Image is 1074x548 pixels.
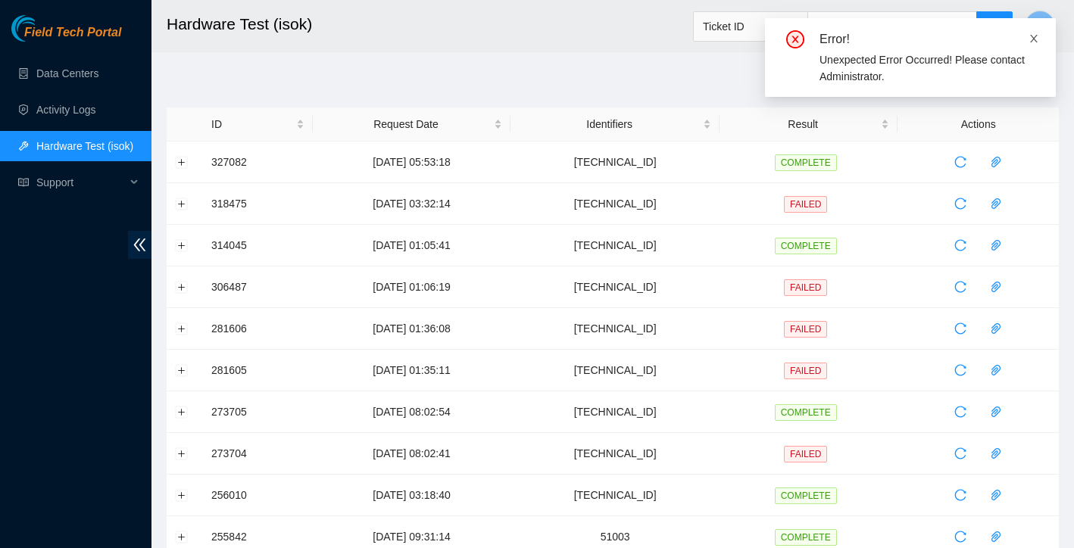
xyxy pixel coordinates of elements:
td: [TECHNICAL_ID] [510,142,719,183]
span: reload [949,447,972,459]
img: Akamai Technologies [11,15,76,42]
button: search [976,11,1013,42]
span: paper-clip [985,364,1007,376]
span: Support [36,167,126,198]
button: reload [948,233,973,257]
button: Expand row [176,281,188,293]
button: Expand row [176,489,188,501]
span: paper-clip [985,531,1007,543]
button: paper-clip [984,400,1008,424]
button: reload [948,275,973,299]
td: [DATE] 08:02:41 [313,433,511,475]
button: paper-clip [984,275,1008,299]
button: Expand row [176,364,188,376]
td: 314045 [203,225,313,266]
span: paper-clip [985,198,1007,210]
td: 327082 [203,142,313,183]
span: reload [949,156,972,168]
span: FAILED [784,321,827,338]
td: [TECHNICAL_ID] [510,183,719,225]
td: 306487 [203,266,313,308]
span: paper-clip [985,281,1007,293]
span: reload [949,364,972,376]
a: Hardware Test (isok) [36,140,133,152]
td: [DATE] 08:02:54 [313,391,511,433]
button: reload [948,358,973,382]
span: FAILED [784,446,827,462]
td: [TECHNICAL_ID] [510,391,719,433]
button: Expand row [176,322,188,335]
span: close-circle [786,30,804,48]
span: read [18,177,29,188]
span: reload [949,489,972,501]
td: [TECHNICAL_ID] [510,350,719,391]
td: [DATE] 01:35:11 [313,350,511,391]
button: paper-clip [984,191,1008,216]
span: reload [949,531,972,543]
button: reload [948,441,973,465]
span: paper-clip [985,489,1007,501]
span: reload [949,322,972,335]
span: Ticket ID [703,15,798,38]
button: Expand row [176,531,188,543]
button: reload [948,316,973,341]
button: reload [948,150,973,174]
td: [TECHNICAL_ID] [510,266,719,308]
td: 273705 [203,391,313,433]
span: double-left [128,231,151,259]
div: Unexpected Error Occurred! Please contact Administrator. [820,51,1038,85]
button: Expand row [176,406,188,418]
td: 256010 [203,475,313,516]
button: reload [948,483,973,507]
span: FAILED [784,196,827,213]
div: Error! [820,30,1038,48]
input: Enter text here... [807,11,977,42]
td: [TECHNICAL_ID] [510,475,719,516]
td: [TECHNICAL_ID] [510,308,719,350]
span: reload [949,281,972,293]
a: Akamai TechnologiesField Tech Portal [11,27,121,47]
td: [DATE] 05:53:18 [313,142,511,183]
span: Field Tech Portal [24,26,121,40]
button: paper-clip [984,150,1008,174]
td: 318475 [203,183,313,225]
td: [TECHNICAL_ID] [510,433,719,475]
span: M [1035,17,1044,36]
button: paper-clip [984,316,1008,341]
span: FAILED [784,279,827,296]
span: COMPLETE [775,404,837,421]
td: [DATE] 03:18:40 [313,475,511,516]
a: Activity Logs [36,104,96,116]
td: 281606 [203,308,313,350]
button: paper-clip [984,441,1008,465]
span: paper-clip [985,406,1007,418]
th: Actions [898,107,1059,142]
a: Data Centers [36,67,98,79]
button: Expand row [176,239,188,251]
span: reload [949,239,972,251]
button: paper-clip [984,483,1008,507]
span: COMPLETE [775,529,837,546]
span: paper-clip [985,322,1007,335]
button: M [1025,11,1055,41]
span: paper-clip [985,239,1007,251]
span: reload [949,406,972,418]
span: close [1029,33,1039,44]
button: Expand row [176,447,188,459]
td: [DATE] 01:05:41 [313,225,511,266]
span: reload [949,198,972,210]
button: reload [948,191,973,216]
span: COMPLETE [775,487,837,504]
button: Expand row [176,198,188,210]
button: Expand row [176,156,188,168]
button: paper-clip [984,358,1008,382]
td: 281605 [203,350,313,391]
td: [DATE] 01:36:08 [313,308,511,350]
button: paper-clip [984,233,1008,257]
span: FAILED [784,363,827,379]
span: paper-clip [985,156,1007,168]
td: 273704 [203,433,313,475]
span: paper-clip [985,447,1007,459]
span: COMPLETE [775,154,837,171]
td: [TECHNICAL_ID] [510,225,719,266]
